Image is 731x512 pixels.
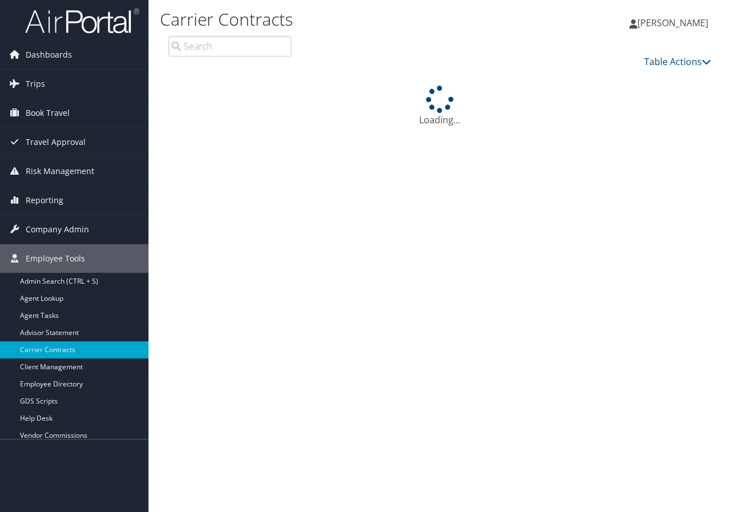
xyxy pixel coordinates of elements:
[26,186,63,215] span: Reporting
[26,244,85,273] span: Employee Tools
[26,70,45,98] span: Trips
[26,215,89,244] span: Company Admin
[160,86,720,127] div: Loading...
[26,128,86,156] span: Travel Approval
[26,157,94,186] span: Risk Management
[26,99,70,127] span: Book Travel
[637,17,708,29] span: [PERSON_NAME]
[25,7,139,34] img: airportal-logo.png
[644,55,711,68] a: Table Actions
[168,36,291,57] input: Search
[160,7,533,31] h1: Carrier Contracts
[26,41,72,69] span: Dashboards
[629,6,720,40] a: [PERSON_NAME]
